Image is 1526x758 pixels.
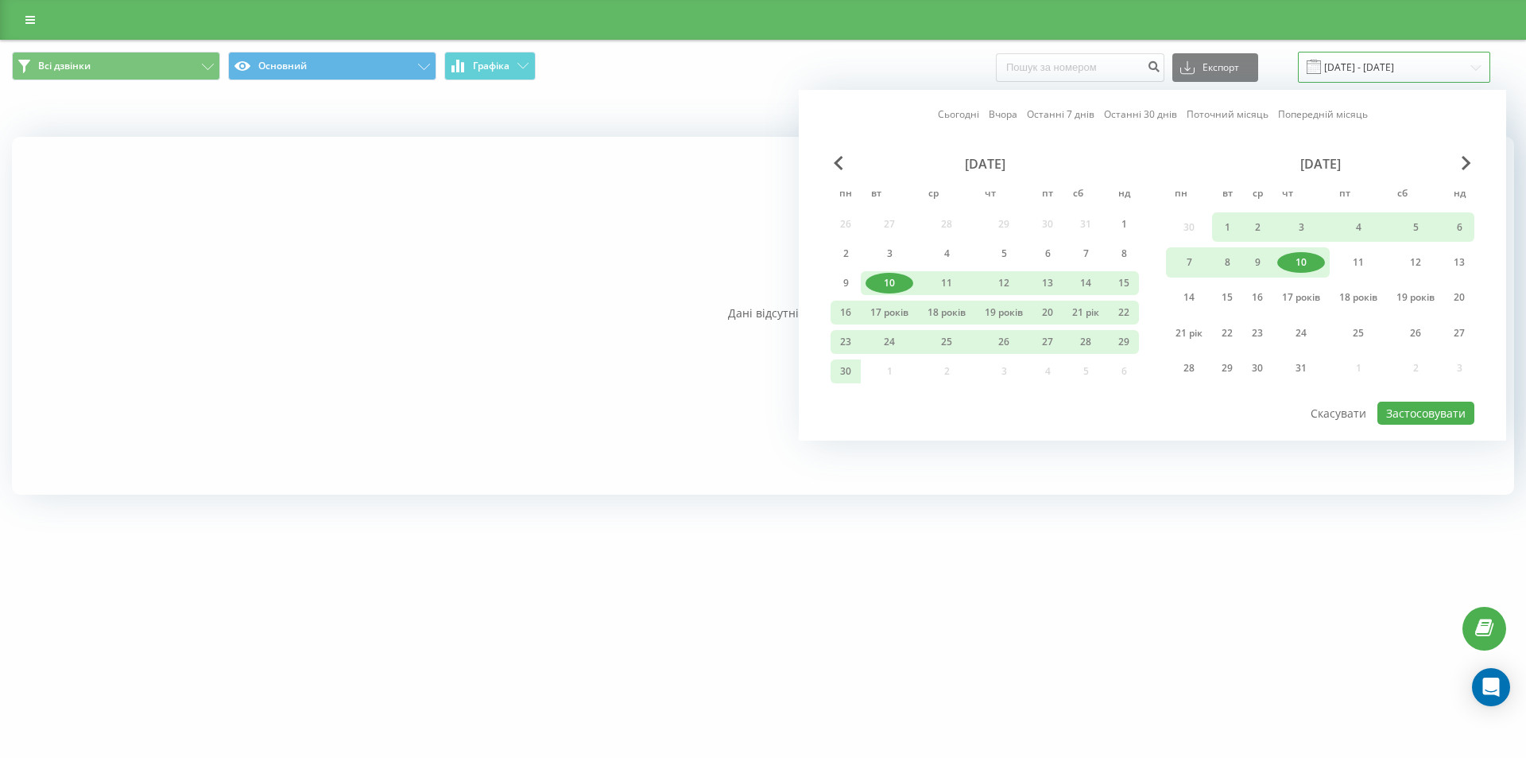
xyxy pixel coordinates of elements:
[1083,247,1089,260] font: 7
[1212,212,1242,242] div: від 1 липня 2025 року.
[1212,247,1242,277] div: 8 липня 2025 року.
[996,53,1164,82] input: Пошук за номером
[1212,318,1242,348] div: 22 липня 2025 року.
[1252,361,1263,375] font: 30
[843,247,849,260] font: 2
[1454,290,1465,304] font: 20
[985,186,996,200] font: чт
[1353,255,1364,269] font: 11
[1032,301,1063,325] div: Пт 20 червня 2025 р.
[1296,361,1307,375] font: 31
[1032,271,1063,295] div: Пт 13 червня 2025 р.
[965,155,1005,173] font: [DATE]
[1027,107,1094,121] font: Останні 7 днів
[834,183,858,207] abbr: понеділок
[938,107,979,121] font: Сьогодні
[861,301,918,325] div: вт 17 червня 2025 р.
[1121,247,1127,260] font: 8
[1245,183,1269,207] abbr: середа
[1225,255,1230,269] font: 8
[1296,326,1307,340] font: 24
[1109,271,1139,295] div: та 15 червня 2025 року.
[871,186,881,200] font: вт
[1282,186,1293,200] font: чт
[1109,301,1139,325] div: та 22 червня 2025 року.
[831,330,861,354] div: Пн 23 червня 2025 р.
[1109,330,1139,354] div: 29 червня 2025 року.
[975,301,1032,325] div: чт 19 червня 2025 р.
[1175,326,1203,340] font: 21 рік
[1272,354,1330,383] div: 31 липня 2025 р.
[1444,318,1474,348] div: та 27 липня 2025 року.
[985,305,1023,319] font: 19 років
[884,335,895,348] font: 24
[728,305,799,321] font: Дані відсутні
[1397,186,1408,200] font: сб
[978,183,1002,207] abbr: четвер
[1353,326,1364,340] font: 25
[1073,186,1083,200] font: сб
[1118,305,1129,319] font: 22
[1172,53,1258,82] button: Експорт
[1121,217,1127,231] font: 1
[1118,335,1129,348] font: 29
[840,364,851,378] font: 30
[1387,318,1444,348] div: Сб 26 липня 2025 р.
[1001,247,1007,260] font: 5
[861,271,918,295] div: вт 10 червня 2025 р.
[1410,255,1421,269] font: 12
[1225,220,1230,234] font: 1
[1387,283,1444,313] div: Сб 19 липня 2025 р.
[998,335,1009,348] font: 26
[1063,271,1109,295] div: сб 14 червня 2025 р.
[1169,183,1193,207] abbr: понеділок
[1302,402,1375,425] button: Скасувати
[1222,326,1233,340] font: 22
[839,186,852,200] font: пн
[1447,183,1471,207] abbr: неділя
[1212,354,1242,383] div: 29 липня 2025 р.
[1387,212,1444,242] div: сб 5 липня 2025 р.
[1255,220,1261,234] font: 2
[887,247,893,260] font: 3
[1118,186,1130,200] font: нд
[1272,247,1330,277] div: чт 10 липня 2025 р.
[1032,242,1063,266] div: Пт 6 червня 2025 р.
[840,305,851,319] font: 16
[1444,283,1474,313] div: та 20 липня 2025 року.
[921,183,945,207] abbr: середа
[1387,247,1444,277] div: сб 12 липня 2025 р.
[1311,406,1366,421] font: Скасувати
[1042,186,1053,200] font: пт
[918,301,975,325] div: ср 18 черв 2025 р.
[258,59,307,72] font: Основний
[1109,212,1139,236] div: нд 1 червня 2025 р.
[1042,305,1053,319] font: 20
[1472,668,1510,706] div: Відкрити Intercom Messenger
[1330,283,1387,313] div: Пт 18 липня 2025 р.
[1252,326,1263,340] font: 23
[1066,183,1090,207] abbr: субота
[1410,326,1421,340] font: 26
[918,330,975,354] div: 25 червня 2025 р.
[1272,212,1330,242] div: чт 3 липня 2025 р.
[884,276,895,290] font: 10
[861,330,918,354] div: 24 червня 2025 р.
[1330,247,1387,277] div: Пт 11 липня 2025 р.
[1396,290,1435,304] font: 19 років
[1339,186,1350,200] font: пт
[1333,183,1357,207] abbr: п'ятниця
[1413,220,1419,234] font: 5
[1454,326,1465,340] font: 27
[1330,318,1387,348] div: Пт 25 липня 2025 р.
[975,242,1032,266] div: 5 червня 2025 р.
[1457,220,1462,234] font: 6
[1454,186,1466,200] font: нд
[1203,60,1239,74] font: Експорт
[1386,406,1466,421] font: Застосовувати
[831,271,861,295] div: Пн 9 червня 2025 р.
[1063,242,1109,266] div: сб 7 червня 2025 р.
[831,360,861,383] div: Пн 30 червня 2025 р.
[1063,330,1109,354] div: субота, 28 червня 2025 р.
[1032,330,1063,354] div: Пт 27 червня 2025 р.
